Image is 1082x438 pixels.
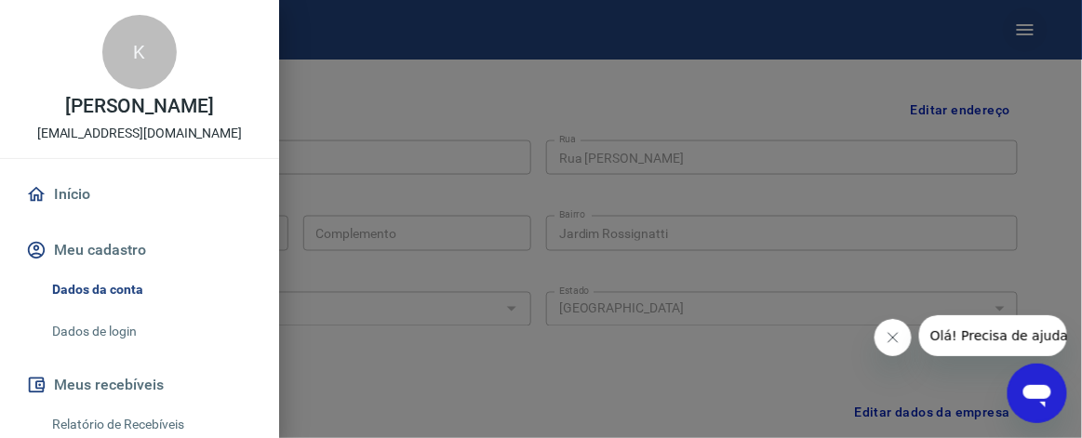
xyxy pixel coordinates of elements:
[65,97,214,116] p: [PERSON_NAME]
[11,13,156,28] span: Olá! Precisa de ajuda?
[1008,364,1067,423] iframe: Botão para abrir a janela de mensagens
[45,312,257,351] a: Dados de login
[22,365,257,405] button: Meus recebíveis
[45,271,257,309] a: Dados da conta
[102,15,177,89] div: K
[919,315,1067,356] iframe: Mensagem da empresa
[22,174,257,215] a: Início
[37,124,243,143] p: [EMAIL_ADDRESS][DOMAIN_NAME]
[22,230,257,271] button: Meu cadastro
[875,319,912,356] iframe: Fechar mensagem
